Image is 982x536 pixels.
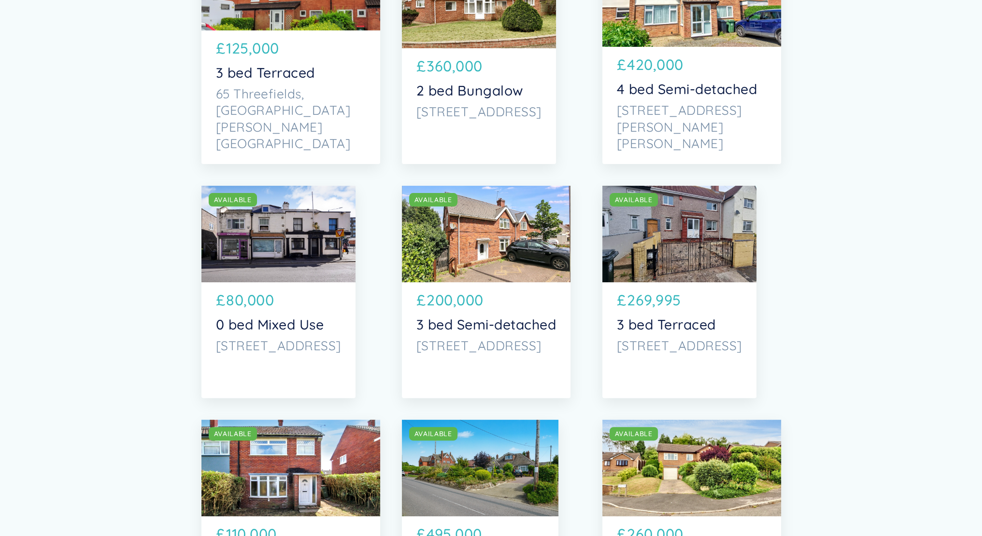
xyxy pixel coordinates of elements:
p: [STREET_ADDRESS] [416,104,541,120]
p: £ [216,289,226,312]
p: 360,000 [427,55,483,78]
img: sail home logo colored [201,10,233,34]
p: 269,995 [627,289,681,312]
p: 0 bed Mixed Use [216,316,341,333]
a: For Sale [391,12,442,31]
p: £ [216,38,226,60]
div: AVAILABLE [214,429,252,439]
a: AVAILABLE£200,0003 bed Semi-detached[STREET_ADDRESS] [402,186,571,398]
div: AVAILABLE [615,429,653,439]
a: AVAILABLE£269,9953 bed Terraced[STREET_ADDRESS] [602,186,756,398]
p: 2 bed Bungalow [416,82,541,99]
div: AVAILABLE [615,195,653,205]
a: AVAILABLE£80,0000 bed Mixed Use[STREET_ADDRESS] [201,186,356,398]
div: AVAILABLE [414,429,452,439]
p: [STREET_ADDRESS] [216,338,341,354]
p: £ [617,289,626,312]
p: 80,000 [226,289,274,312]
p: 4 bed Semi-detached [617,81,767,97]
a: Book A Valuation [442,12,532,31]
div: AVAILABLE [414,195,452,205]
p: £ [416,55,426,78]
p: [STREET_ADDRESS] [416,338,556,354]
div: AVAILABLE [214,195,252,205]
p: 3 bed Terraced [216,65,366,81]
p: £ [416,289,426,312]
p: [STREET_ADDRESS] [617,338,742,354]
p: 3 bed Semi-detached [416,316,556,333]
a: Renovate for Sale [532,12,625,31]
p: 3 bed Terraced [617,316,742,333]
p: 420,000 [627,54,683,76]
p: £ [617,54,626,76]
a: 0808 196 5200 [625,12,701,31]
p: 65 Threefields, [GEOGRAPHIC_DATA][PERSON_NAME][GEOGRAPHIC_DATA] [216,86,366,152]
p: [STREET_ADDRESS][PERSON_NAME][PERSON_NAME] [617,102,767,152]
p: 200,000 [427,289,484,312]
p: 125,000 [226,38,279,60]
a: Contact Us [709,10,781,33]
